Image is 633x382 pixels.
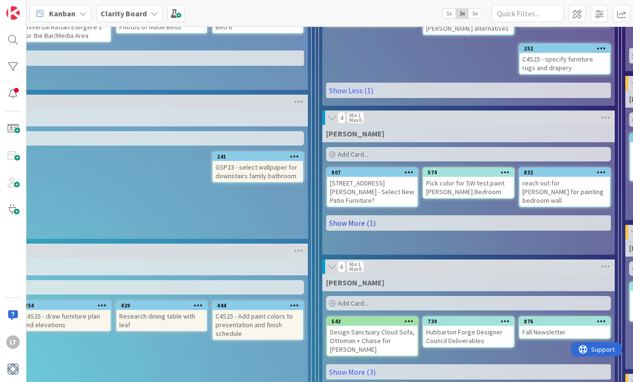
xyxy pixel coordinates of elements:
[116,301,207,331] div: 429Research dining table with leaf
[217,153,303,160] div: 241
[20,301,111,331] div: 254C4S25 - draw furniture plan and elevations
[468,9,481,18] span: 3x
[519,53,610,74] div: C4S25 - specify furniture rugs and drapery
[524,45,610,52] div: 252
[349,267,362,271] div: Max 6
[338,112,345,123] span: 4
[121,302,207,309] div: 429
[423,168,514,198] div: 574Pick color for SW test paint [PERSON_NAME] Bedroom
[326,364,611,380] a: Show More (3)
[326,83,611,98] a: Show Less (1)
[331,318,418,325] div: 543
[338,261,345,272] span: 6
[116,310,207,331] div: Research dining table with leaf
[349,113,361,118] div: Min 1
[423,317,514,347] div: 739Hubbarton Forge Designer Council Deliverables
[456,9,468,18] span: 2x
[217,302,303,309] div: 444
[20,310,111,331] div: C4S25 - draw furniture plan and elevations
[338,150,368,159] span: Add Card...
[6,6,20,20] img: Visit kanbanzone.com
[423,326,514,347] div: Hubbarton Forge Designer Council Deliverables
[326,215,611,231] a: Show More (1)
[519,326,610,338] div: Fall Newsletter
[6,362,20,376] img: avatar
[492,5,564,22] input: Quick Filter...
[25,302,111,309] div: 254
[338,299,368,308] span: Add Card...
[213,301,303,310] div: 444
[519,44,610,74] div: 252C4S25 - specify furniture rugs and drapery
[519,177,610,207] div: reach out for [PERSON_NAME] for painting bedroom wall
[327,317,418,356] div: 543Design Sanctuary Cloud Sofa, Ottoman + Chaise for [PERSON_NAME]
[428,318,514,325] div: 739
[428,169,514,176] div: 574
[327,177,418,207] div: [STREET_ADDRESS][PERSON_NAME] - Select New Patio Furniture?
[213,301,303,340] div: 444C4S25 - Add paint colors to presentation and finish schedule
[423,168,514,177] div: 574
[213,152,303,161] div: 241
[349,262,361,267] div: Min 1
[101,9,147,18] b: Clarity Board
[20,301,111,310] div: 254
[20,1,44,13] span: Support
[331,169,418,176] div: 807
[327,168,418,207] div: 807[STREET_ADDRESS][PERSON_NAME] - Select New Patio Furniture?
[519,168,610,177] div: 832
[443,9,456,18] span: 1x
[524,318,610,325] div: 876
[423,177,514,198] div: Pick color for SW test paint [PERSON_NAME] Bedroom
[116,301,207,310] div: 429
[349,118,362,123] div: Max 6
[519,168,610,207] div: 832reach out for [PERSON_NAME] for painting bedroom wall
[326,278,384,287] span: Hannah
[326,129,384,138] span: Lisa K.
[20,12,111,42] div: MCMIL LL - Propose (2) Universal Rattan Etergere's for the Bar/Media Area
[519,317,610,326] div: 876
[423,317,514,326] div: 739
[519,317,610,338] div: 876Fall Newsletter
[327,326,418,356] div: Design Sanctuary Cloud Sofa, Ottoman + Chaise for [PERSON_NAME]
[327,317,418,326] div: 543
[213,152,303,182] div: 241GSP23 - select wallpaper for downstairs family bathroom
[519,44,610,53] div: 252
[327,168,418,177] div: 807
[49,8,76,19] span: Kanban
[213,161,303,182] div: GSP23 - select wallpaper for downstairs family bathroom
[213,310,303,340] div: C4S25 - Add paint colors to presentation and finish schedule
[6,335,20,349] div: LT
[524,169,610,176] div: 832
